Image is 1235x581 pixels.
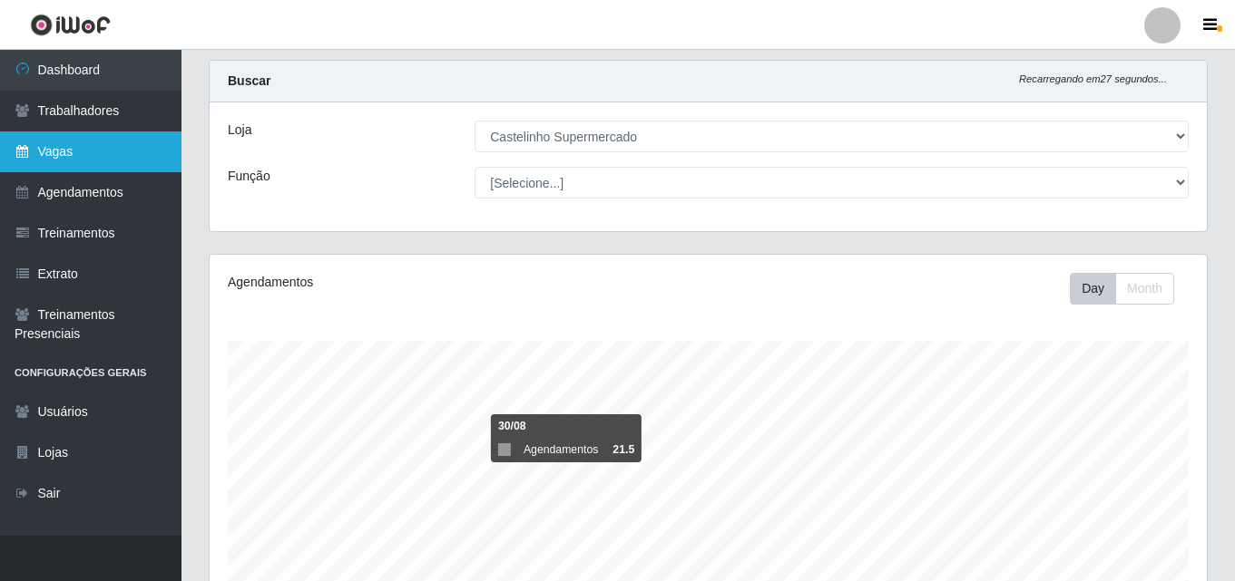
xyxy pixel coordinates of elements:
div: First group [1070,273,1174,305]
img: CoreUI Logo [30,14,111,36]
button: Month [1115,273,1174,305]
div: Agendamentos [228,273,613,292]
label: Função [228,167,270,186]
label: Loja [228,121,251,140]
button: Day [1070,273,1116,305]
i: Recarregando em 27 segundos... [1019,73,1167,84]
strong: Buscar [228,73,270,88]
div: Toolbar with button groups [1070,273,1189,305]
